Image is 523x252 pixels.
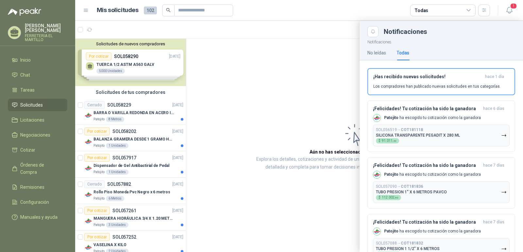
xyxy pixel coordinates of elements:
[373,163,481,168] h3: ¡Felicidades! Tu cotización ha sido la ganadora
[166,8,171,12] span: search
[8,8,41,16] img: Logo peakr
[373,181,510,203] button: SOL057090→COT181836TUBO PRESION 1" X 6 METROS PAVCO$112.002,80
[20,86,35,94] span: Tareas
[8,144,67,156] a: Cotizar
[483,219,504,225] span: hace 7 días
[8,84,67,96] a: Tareas
[20,199,49,206] span: Configuración
[376,138,399,143] div: $
[373,106,481,111] h3: ¡Felicidades! Tu cotización ha sido la ganadora
[20,116,44,124] span: Licitaciones
[367,157,515,209] button: ¡Felicidades! Tu cotización ha sido la ganadorahace 7 días Company LogoPatojito ha escogido tu co...
[384,28,515,35] div: Notificaciones
[395,196,398,199] span: ,80
[373,228,380,235] img: Company Logo
[382,139,396,142] span: 91.011
[8,54,67,66] a: Inicio
[20,131,50,139] span: Negociaciones
[384,172,481,177] p: ha escogido tu cotización como la ganadora
[376,195,401,200] div: $
[376,190,447,194] p: TUBO PRESION 1" X 6 METROS PAVCO
[8,99,67,111] a: Solicitudes
[376,127,423,132] p: SOL056519 →
[373,114,380,122] img: Company Logo
[396,49,409,56] div: Todas
[382,196,398,199] span: 112.002
[384,172,398,177] b: Patojito
[8,196,67,208] a: Configuración
[8,181,67,193] a: Remisiones
[367,26,379,37] button: Close
[393,140,396,142] span: ,20
[20,146,35,154] span: Cotizar
[510,3,517,9] span: 1
[20,214,58,221] span: Manuales y ayuda
[20,56,31,64] span: Inicio
[414,7,428,14] div: Todas
[384,229,398,233] b: Patojito
[360,37,523,45] p: Notificaciones
[376,133,460,138] p: SILICONA TRANSPARENTE PEGADIT X 280 ML
[8,114,67,126] a: Licitaciones
[8,129,67,141] a: Negociaciones
[376,246,440,251] p: TUBO PRESION 1 1/2" X 6 METROS
[373,83,501,89] p: Los compradores han publicado nuevas solicitudes en tus categorías.
[376,241,423,246] p: SOL057088 →
[483,106,504,111] span: hace 6 días
[373,74,482,80] h3: ¡Has recibido nuevas solicitudes!
[373,171,380,178] img: Company Logo
[20,71,30,79] span: Chat
[384,229,481,234] p: ha escogido tu cotización como la ganadora
[25,34,67,42] p: FERRETERIA EL MARTILLO
[144,7,157,14] span: 102
[373,219,481,225] h3: ¡Felicidades! Tu cotización ha sido la ganadora
[25,23,67,33] p: [PERSON_NAME] [PERSON_NAME]
[485,74,504,80] span: hace 1 día
[367,49,386,56] div: No leídas
[483,163,504,168] span: hace 7 días
[20,101,43,109] span: Solicitudes
[20,161,61,176] span: Órdenes de Compra
[384,115,481,121] p: ha escogido tu cotización como la ganadora
[367,68,515,95] button: ¡Has recibido nuevas solicitudes!hace 1 día Los compradores han publicado nuevas solicitudes en t...
[401,127,423,132] b: COT181118
[503,5,515,16] button: 1
[20,184,44,191] span: Remisiones
[367,100,515,152] button: ¡Felicidades! Tu cotización ha sido la ganadorahace 6 días Company LogoPatojito ha escogido tu co...
[373,125,510,146] button: SOL056519→COT181118SILICONA TRANSPARENTE PEGADIT X 280 ML$91.011,20
[97,6,139,15] h1: Mis solicitudes
[401,184,423,189] b: COT181836
[8,69,67,81] a: Chat
[8,159,67,178] a: Órdenes de Compra
[384,115,398,120] b: Patojito
[376,184,423,189] p: SOL057090 →
[8,211,67,223] a: Manuales y ayuda
[401,241,423,245] b: COT181832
